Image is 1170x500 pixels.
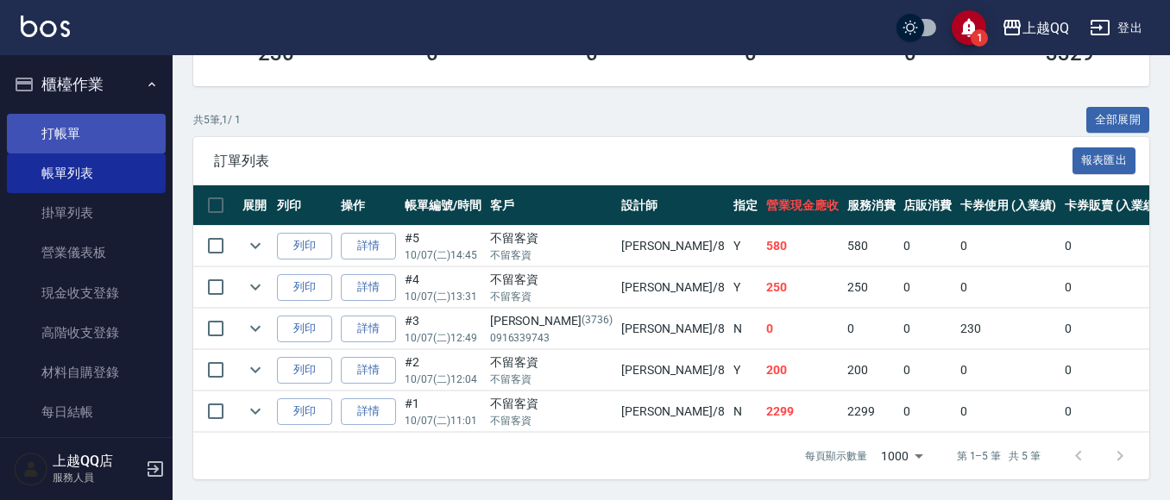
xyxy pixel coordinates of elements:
a: 材料自購登錄 [7,353,166,392]
th: 卡券販賣 (入業績) [1060,185,1165,226]
p: 10/07 (二) 12:49 [405,330,481,346]
td: 0 [1060,391,1165,432]
th: 操作 [337,185,400,226]
td: 2299 [843,391,900,432]
td: Y [729,226,762,266]
th: 服務消費 [843,185,900,226]
td: 0 [1060,226,1165,266]
td: 580 [843,226,900,266]
p: 共 5 筆, 1 / 1 [193,112,241,128]
td: 0 [899,226,956,266]
td: #4 [400,267,486,308]
p: 每頁顯示數量 [805,448,867,464]
td: 0 [899,267,956,308]
button: expand row [242,316,268,341]
img: Logo [21,16,70,37]
div: 上越QQ [1022,17,1069,39]
p: 服務人員 [53,470,141,485]
td: 0 [956,226,1060,266]
td: 250 [843,267,900,308]
td: 0 [762,309,843,349]
a: 每日結帳 [7,392,166,432]
a: 高階收支登錄 [7,313,166,353]
td: 200 [843,350,900,391]
a: 現金收支登錄 [7,273,166,313]
td: [PERSON_NAME] /8 [617,309,729,349]
button: 列印 [277,398,332,425]
button: expand row [242,398,268,424]
p: 不留客資 [490,413,613,428]
button: 列印 [277,233,332,259]
p: 10/07 (二) 12:04 [405,372,481,387]
td: 0 [899,309,956,349]
p: 不留客資 [490,372,613,387]
th: 指定 [729,185,762,226]
a: 詳情 [341,233,396,259]
td: 0 [956,267,1060,308]
span: 訂單列表 [214,153,1072,170]
p: 不留客資 [490,289,613,304]
th: 店販消費 [899,185,956,226]
a: 詳情 [341,398,396,425]
button: save [952,10,986,45]
td: #5 [400,226,486,266]
div: 1000 [874,433,929,479]
th: 展開 [238,185,273,226]
button: 登出 [1083,12,1149,44]
td: 0 [956,391,1060,432]
td: 0 [899,391,956,432]
td: 200 [762,350,843,391]
td: 0 [1060,309,1165,349]
p: 10/07 (二) 13:31 [405,289,481,304]
p: 10/07 (二) 14:45 [405,247,481,263]
a: 營業儀表板 [7,233,166,272]
td: 0 [843,309,900,349]
img: Person [14,452,48,486]
td: 0 [899,350,956,391]
a: 詳情 [341,274,396,301]
p: 10/07 (二) 11:01 [405,413,481,428]
a: 報表匯出 [1072,152,1136,168]
p: (3736) [582,312,613,330]
td: [PERSON_NAME] /8 [617,267,729,308]
h5: 上越QQ店 [53,453,141,470]
th: 列印 [273,185,337,226]
button: 櫃檯作業 [7,62,166,107]
td: 0 [1060,267,1165,308]
th: 客戶 [486,185,617,226]
button: 上越QQ [995,10,1076,46]
a: 詳情 [341,316,396,342]
a: 打帳單 [7,114,166,153]
a: 掛單列表 [7,193,166,233]
button: expand row [242,357,268,383]
div: 不留客資 [490,229,613,247]
button: 報表匯出 [1072,147,1136,174]
td: [PERSON_NAME] /8 [617,391,729,432]
div: 不留客資 [490,353,613,372]
td: Y [729,350,762,391]
td: Y [729,267,762,308]
th: 卡券使用 (入業績) [956,185,1060,226]
td: #2 [400,350,486,391]
p: 0916339743 [490,330,613,346]
th: 帳單編號/時間 [400,185,486,226]
button: 列印 [277,316,332,342]
p: 第 1–5 筆 共 5 筆 [957,448,1041,464]
button: expand row [242,274,268,300]
td: 580 [762,226,843,266]
td: [PERSON_NAME] /8 [617,350,729,391]
div: 不留客資 [490,271,613,289]
td: [PERSON_NAME] /8 [617,226,729,266]
div: [PERSON_NAME] [490,312,613,330]
p: 不留客資 [490,247,613,263]
button: expand row [242,233,268,259]
span: 1 [971,29,988,47]
button: 列印 [277,357,332,384]
th: 設計師 [617,185,729,226]
a: 排班表 [7,433,166,472]
td: #3 [400,309,486,349]
td: 2299 [762,391,843,432]
td: N [729,309,762,349]
td: N [729,391,762,432]
a: 詳情 [341,357,396,384]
